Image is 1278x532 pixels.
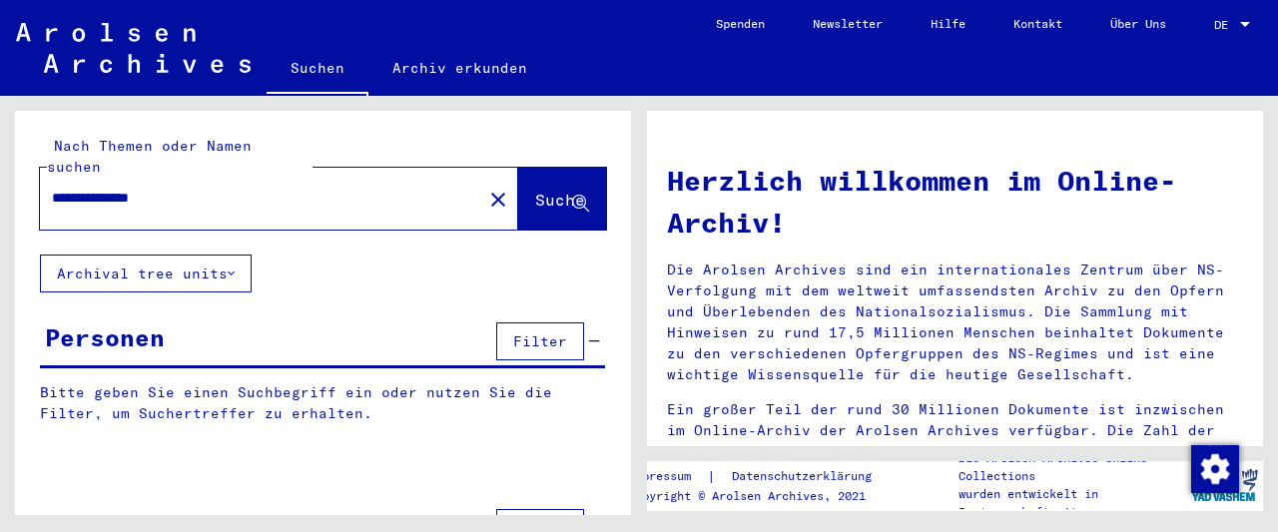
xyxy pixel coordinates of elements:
[667,160,1243,244] h1: Herzlich willkommen im Online-Archiv!
[535,190,585,210] span: Suche
[628,487,896,505] p: Copyright © Arolsen Archives, 2021
[628,466,707,487] a: Impressum
[478,179,518,219] button: Clear
[16,23,251,73] img: Arolsen_neg.svg
[716,466,896,487] a: Datenschutzerklärung
[267,44,368,96] a: Suchen
[628,466,896,487] div: |
[518,168,606,230] button: Suche
[45,319,165,355] div: Personen
[1187,460,1262,510] img: yv_logo.png
[40,382,605,424] p: Bitte geben Sie einen Suchbegriff ein oder nutzen Sie die Filter, um Suchertreffer zu erhalten.
[513,332,567,350] span: Filter
[1190,444,1238,492] div: Zustimmung ändern
[496,322,584,360] button: Filter
[958,485,1186,521] p: wurden entwickelt in Partnerschaft mit
[667,260,1243,385] p: Die Arolsen Archives sind ein internationales Zentrum über NS-Verfolgung mit dem weltweit umfasse...
[1191,445,1239,493] img: Zustimmung ändern
[47,137,252,176] mat-label: Nach Themen oder Namen suchen
[667,399,1243,462] p: Ein großer Teil der rund 30 Millionen Dokumente ist inzwischen im Online-Archiv der Arolsen Archi...
[40,255,252,292] button: Archival tree units
[1214,18,1236,32] span: DE
[958,449,1186,485] p: Die Arolsen Archives Online-Collections
[368,44,551,92] a: Archiv erkunden
[486,188,510,212] mat-icon: close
